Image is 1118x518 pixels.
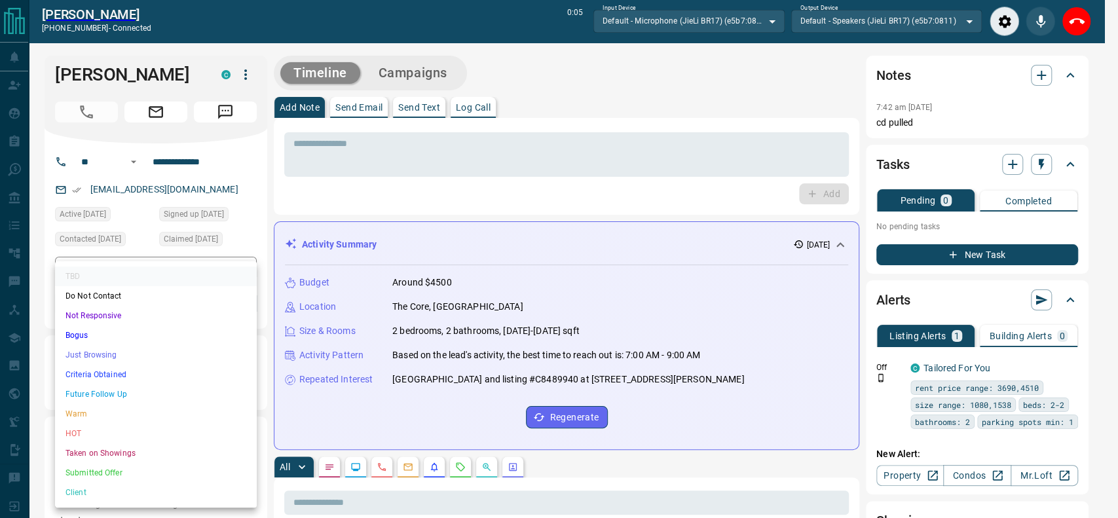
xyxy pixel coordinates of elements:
[55,345,257,365] li: Just Browsing
[55,286,257,306] li: Do Not Contact
[55,365,257,384] li: Criteria Obtained
[55,424,257,443] li: HOT
[55,384,257,404] li: Future Follow Up
[55,404,257,424] li: Warm
[55,325,257,345] li: Bogus
[55,463,257,483] li: Submitted Offer
[55,483,257,502] li: Client
[55,306,257,325] li: Not Responsive
[55,443,257,463] li: Taken on Showings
